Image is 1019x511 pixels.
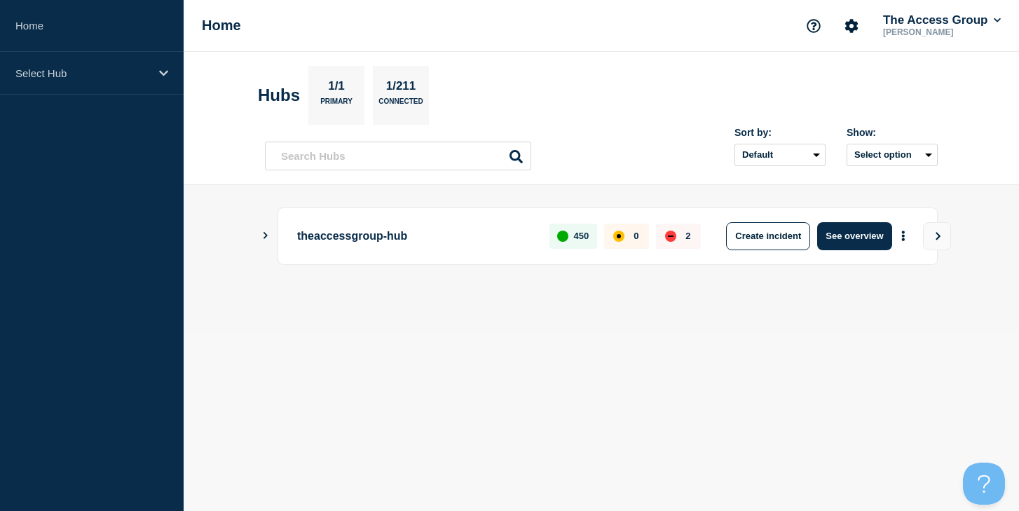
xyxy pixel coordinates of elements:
select: Sort by [734,144,826,166]
p: 450 [574,231,589,241]
p: [PERSON_NAME] [880,27,1004,37]
button: See overview [817,222,891,250]
p: 1/1 [323,79,350,97]
button: Show Connected Hubs [262,231,269,241]
p: 2 [685,231,690,241]
p: Connected [378,97,423,112]
div: down [665,231,676,242]
p: Select Hub [15,67,150,79]
button: The Access Group [880,13,1004,27]
iframe: Help Scout Beacon - Open [963,463,1005,505]
p: 1/211 [381,79,421,97]
button: Select option [847,144,938,166]
button: Create incident [726,222,810,250]
input: Search Hubs [265,142,531,170]
h1: Home [202,18,241,34]
h2: Hubs [258,86,300,105]
button: More actions [894,223,912,249]
button: View [923,222,951,250]
p: 0 [634,231,638,241]
div: Show: [847,127,938,138]
button: Support [799,11,828,41]
p: Primary [320,97,353,112]
div: affected [613,231,624,242]
button: Account settings [837,11,866,41]
div: Sort by: [734,127,826,138]
div: up [557,231,568,242]
p: theaccessgroup-hub [297,222,533,250]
